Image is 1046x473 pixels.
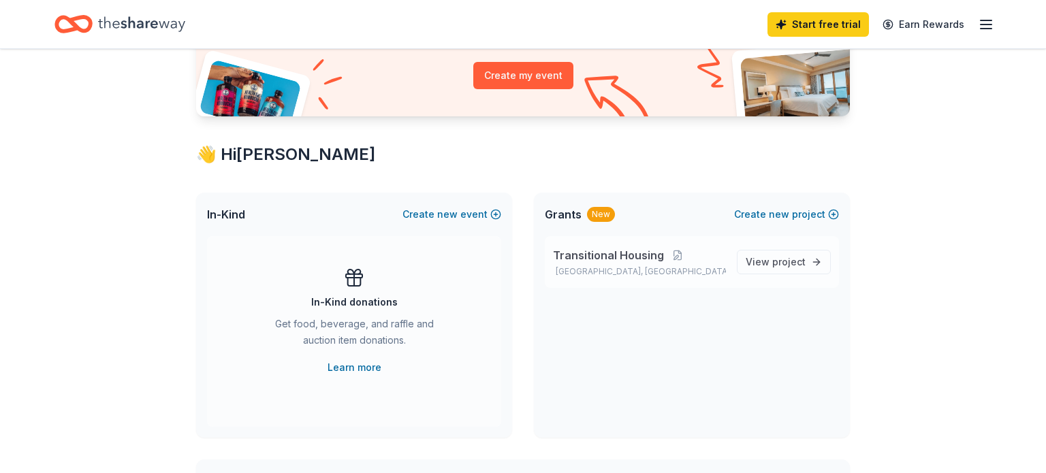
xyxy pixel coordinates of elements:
div: 👋 Hi [PERSON_NAME] [196,144,850,165]
button: Create my event [473,62,573,89]
button: Createnewproject [734,206,839,223]
div: New [587,207,615,222]
a: View project [737,250,831,274]
span: new [437,206,458,223]
button: Createnewevent [402,206,501,223]
div: In-Kind donations [311,294,398,310]
span: View [746,254,806,270]
a: Earn Rewards [874,12,972,37]
span: Grants [545,206,582,223]
span: project [772,256,806,267]
a: Learn more [328,359,381,376]
span: In-Kind [207,206,245,223]
span: Transitional Housing [553,247,664,263]
a: Start free trial [767,12,869,37]
span: new [769,206,789,223]
div: Get food, beverage, and raffle and auction item donations. [261,316,447,354]
img: Curvy arrow [584,76,652,127]
a: Home [54,8,185,40]
p: [GEOGRAPHIC_DATA], [GEOGRAPHIC_DATA] [553,266,726,277]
